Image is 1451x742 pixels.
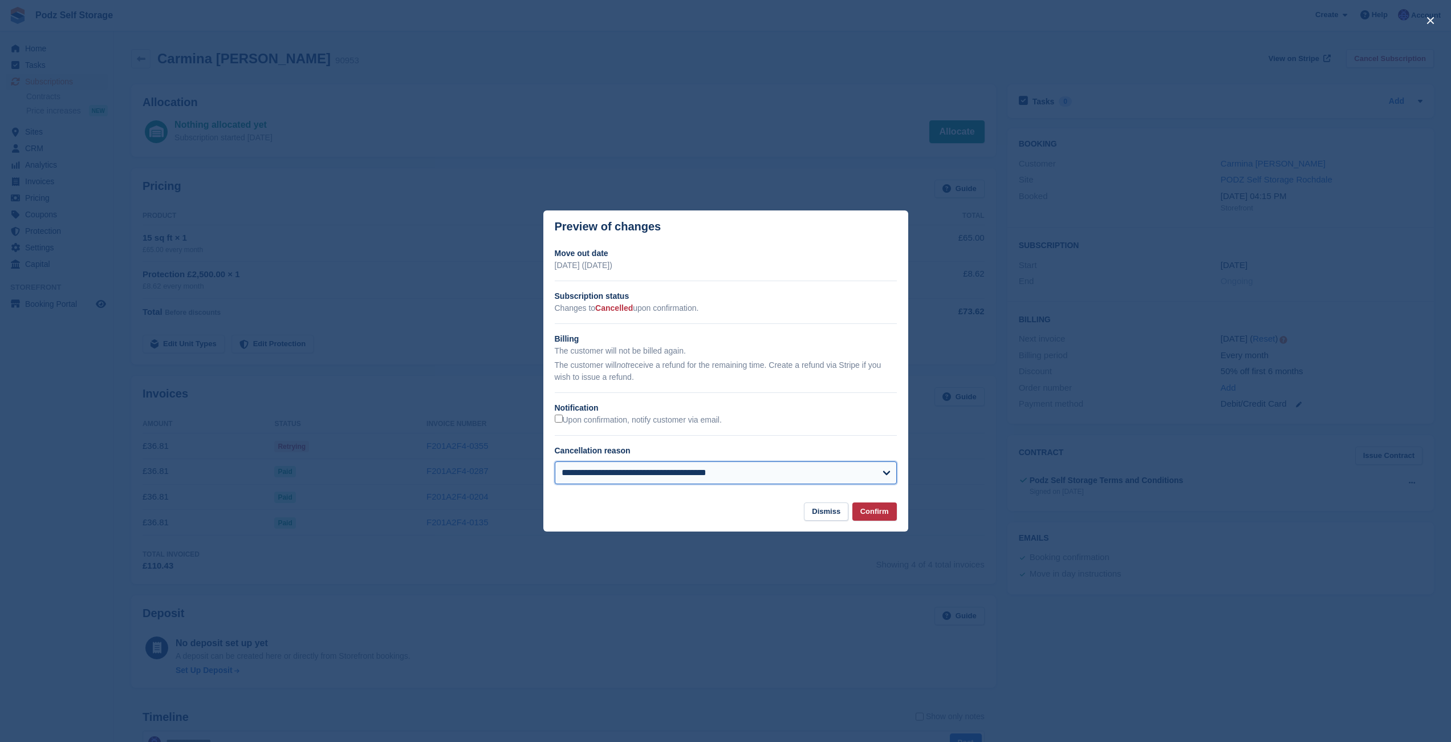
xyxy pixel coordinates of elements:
label: Upon confirmation, notify customer via email. [555,415,722,425]
p: The customer will receive a refund for the remaining time. Create a refund via Stripe if you wish... [555,359,897,383]
span: Cancelled [595,303,633,313]
p: Changes to upon confirmation. [555,302,897,314]
h2: Move out date [555,248,897,260]
p: The customer will not be billed again. [555,345,897,357]
button: Confirm [852,502,897,521]
h2: Billing [555,333,897,345]
h2: Subscription status [555,290,897,302]
label: Cancellation reason [555,446,631,455]
button: close [1421,11,1440,30]
p: [DATE] ([DATE]) [555,260,897,271]
em: not [616,360,627,370]
p: Preview of changes [555,220,661,233]
input: Upon confirmation, notify customer via email. [555,415,563,423]
button: Dismiss [804,502,848,521]
h2: Notification [555,402,897,414]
